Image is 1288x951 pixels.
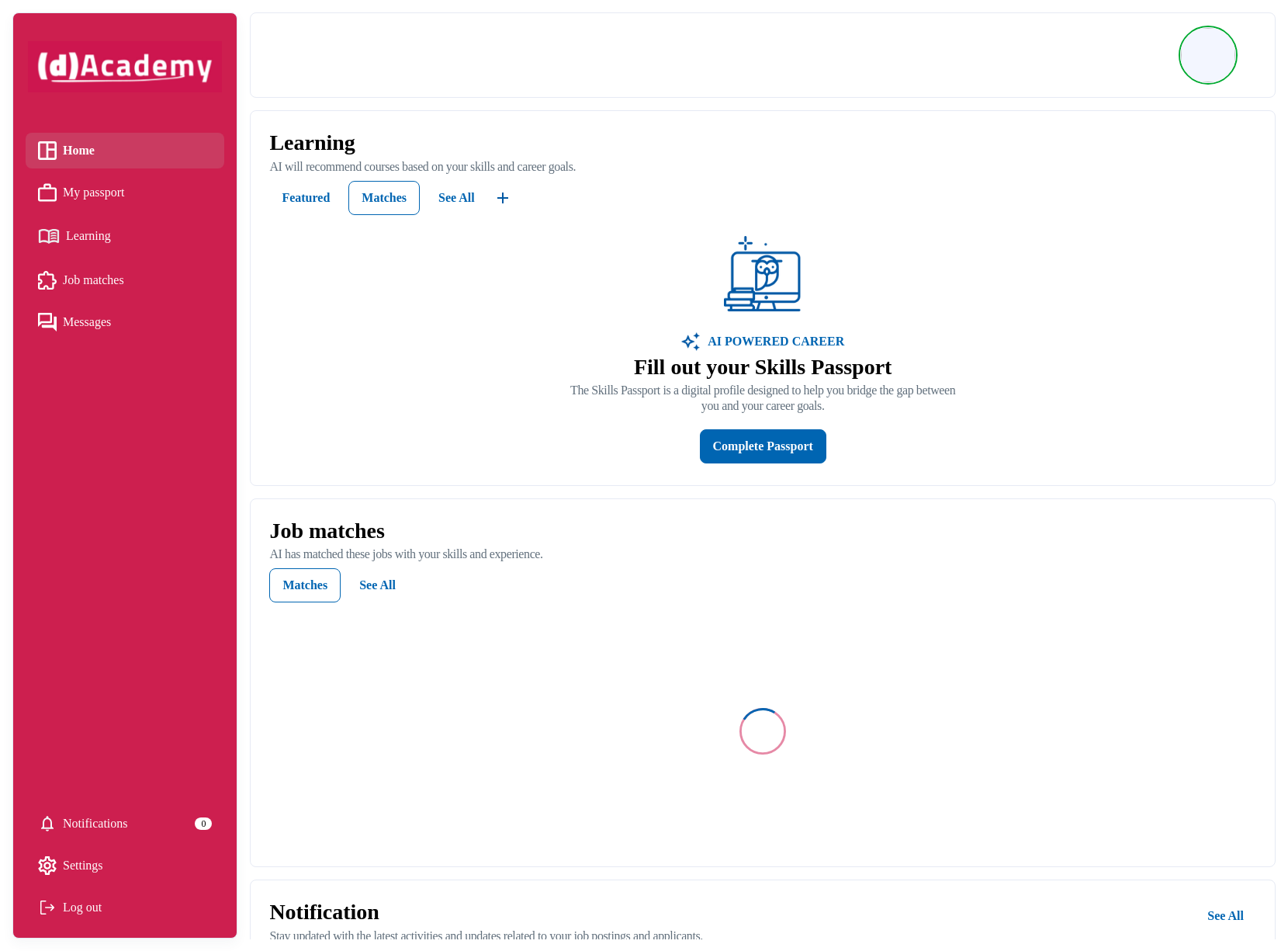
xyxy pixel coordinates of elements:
div: Complete Passport [713,436,813,457]
div: Featured [282,187,330,209]
p: AI has matched these jobs with your skills and experience. [269,547,1256,562]
button: Complete Passport [700,429,826,463]
div: Matches [362,187,407,209]
span: Notifications [63,812,128,835]
span: Settings [63,854,103,877]
a: Job matches iconJob matches [38,269,212,292]
img: ... [493,189,512,207]
img: My passport icon [38,183,57,202]
button: Matches [348,181,420,215]
div: Log out [38,896,212,919]
img: Learning icon [38,223,60,250]
p: AI POWERED CAREER [700,332,844,351]
span: Messages [63,311,111,334]
div: oval-loading [739,708,786,755]
span: My passport [63,181,125,204]
a: My passport iconMy passport [38,181,212,204]
div: 0 [195,817,212,830]
img: Job matches icon [38,271,57,290]
button: Matches [269,568,341,602]
button: See All [426,181,487,215]
span: Job matches [63,269,124,292]
img: setting [38,814,57,833]
div: See All [1207,905,1244,927]
p: Job matches [269,518,1256,544]
div: See All [359,574,396,596]
a: Home iconHome [38,139,212,162]
p: Notification [269,899,702,925]
img: ... [724,236,802,314]
img: Log out [38,898,57,917]
a: Messages iconMessages [38,311,212,334]
span: Learning [66,224,111,248]
button: Featured [269,181,342,215]
p: Fill out your Skills Passport [570,354,955,380]
a: Learning iconLearning [38,223,212,250]
img: Messages icon [38,313,57,331]
div: Matches [282,574,327,596]
img: setting [38,856,57,875]
img: Profile [1181,28,1235,82]
div: See All [438,187,475,209]
button: See All [347,568,408,602]
span: Home [63,139,95,162]
button: See All [1195,899,1256,933]
img: image [681,332,700,351]
p: AI will recommend courses based on your skills and career goals. [269,159,1256,175]
p: The Skills Passport is a digital profile designed to help you bridge the gap between you and your... [570,383,955,414]
img: Home icon [38,141,57,160]
p: Learning [269,130,1256,156]
img: dAcademy [28,41,222,92]
p: Stay updated with the latest activities and updates related to your job postings and applicants. [269,928,702,944]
